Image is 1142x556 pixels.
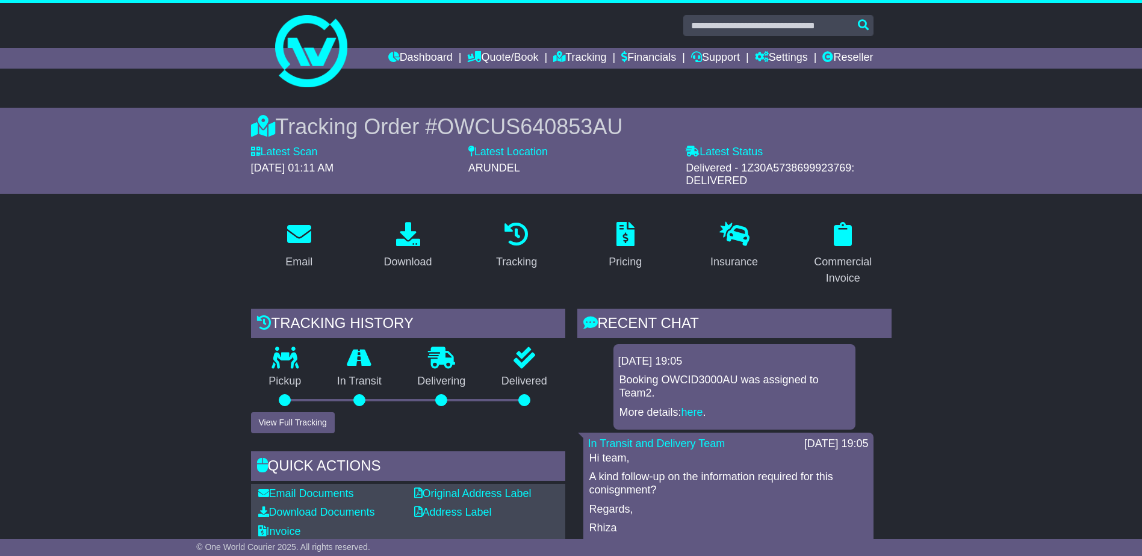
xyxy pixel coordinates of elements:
[804,437,869,451] div: [DATE] 19:05
[251,412,335,433] button: View Full Tracking
[467,48,538,69] a: Quote/Book
[376,218,439,274] a: Download
[414,506,492,518] a: Address Label
[681,406,703,418] a: here
[686,146,763,159] label: Latest Status
[437,114,622,139] span: OWCUS640853AU
[618,355,851,368] div: [DATE] 19:05
[258,506,375,518] a: Download Documents
[755,48,808,69] a: Settings
[710,254,758,270] div: Insurance
[589,452,867,465] p: Hi team,
[589,503,867,516] p: Regards,
[400,375,484,388] p: Delivering
[621,48,676,69] a: Financials
[258,487,354,499] a: Email Documents
[609,254,642,270] div: Pricing
[795,218,892,291] a: Commercial Invoice
[251,162,334,174] span: [DATE] 01:11 AM
[822,48,873,69] a: Reseller
[251,146,318,159] label: Latest Scan
[251,309,565,341] div: Tracking history
[319,375,400,388] p: In Transit
[553,48,606,69] a: Tracking
[577,309,892,341] div: RECENT CHAT
[691,48,740,69] a: Support
[278,218,320,274] a: Email
[251,375,320,388] p: Pickup
[703,218,766,274] a: Insurance
[802,254,884,286] div: Commercial Invoice
[383,254,432,270] div: Download
[601,218,650,274] a: Pricing
[589,471,867,496] p: A kind follow-up on the information required for this conisgnment?
[251,451,565,484] div: Quick Actions
[414,487,532,499] a: Original Address Label
[588,437,725,449] a: In Transit and Delivery Team
[468,146,548,159] label: Latest Location
[388,48,453,69] a: Dashboard
[496,254,537,270] div: Tracking
[258,525,301,537] a: Invoice
[251,114,892,140] div: Tracking Order #
[488,218,545,274] a: Tracking
[619,374,849,400] p: Booking OWCID3000AU was assigned to Team2.
[589,522,867,535] p: Rhiza
[285,254,312,270] div: Email
[619,406,849,419] p: More details: .
[196,542,370,552] span: © One World Courier 2025. All rights reserved.
[483,375,565,388] p: Delivered
[468,162,520,174] span: ARUNDEL
[686,162,854,187] span: Delivered - 1Z30A5738699923769: DELIVERED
